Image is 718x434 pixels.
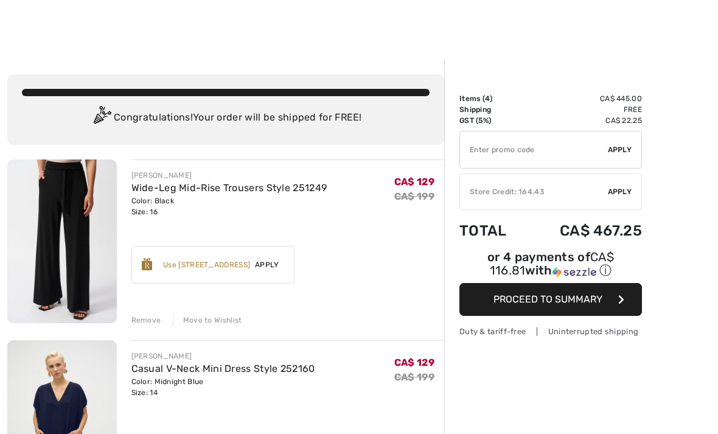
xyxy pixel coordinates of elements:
[526,210,642,251] td: CA$ 467.25
[460,186,608,197] div: Store Credit: 164.43
[526,93,642,104] td: CA$ 445.00
[526,104,642,115] td: Free
[394,191,434,202] s: CA$ 199
[490,250,614,278] span: CA$ 116.81
[131,315,161,326] div: Remove
[394,176,434,187] span: CA$ 129
[131,195,327,217] div: Color: Black Size: 16
[142,258,153,270] img: Reward-Logo.svg
[7,159,117,323] img: Wide-Leg Mid-Rise Trousers Style 251249
[131,376,315,398] div: Color: Midnight Blue Size: 14
[459,104,526,115] td: Shipping
[459,115,526,126] td: GST (5%)
[459,251,642,283] div: or 4 payments ofCA$ 116.81withSezzle Click to learn more about Sezzle
[493,293,602,305] span: Proceed to Summary
[459,251,642,279] div: or 4 payments of with
[394,357,434,368] span: CA$ 129
[552,267,596,278] img: Sezzle
[131,170,327,181] div: [PERSON_NAME]
[459,283,642,316] button: Proceed to Summary
[459,326,642,337] div: Duty & tariff-free | Uninterrupted shipping
[250,259,284,270] span: Apply
[608,186,632,197] span: Apply
[131,351,315,362] div: [PERSON_NAME]
[608,144,632,155] span: Apply
[460,131,608,168] input: Promo code
[459,210,526,251] td: Total
[131,182,327,194] a: Wide-Leg Mid-Rise Trousers Style 251249
[131,363,315,374] a: Casual V-Neck Mini Dress Style 252160
[89,106,114,130] img: Congratulation2.svg
[163,259,250,270] div: Use [STREET_ADDRESS]
[485,94,490,103] span: 4
[22,106,430,130] div: Congratulations! Your order will be shipped for FREE!
[394,371,434,383] s: CA$ 199
[459,93,526,104] td: Items ( )
[173,315,242,326] div: Move to Wishlist
[526,115,642,126] td: CA$ 22.25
